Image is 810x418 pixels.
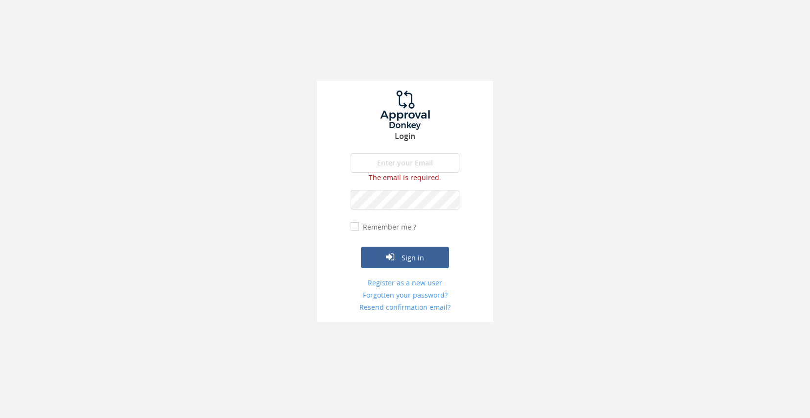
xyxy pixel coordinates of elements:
a: Forgotten your password? [351,290,459,300]
h3: Login [317,132,493,141]
a: Resend confirmation email? [351,302,459,312]
label: Remember me ? [360,222,416,232]
a: Register as a new user [351,278,459,288]
input: Enter your Email [351,153,459,173]
span: The email is required. [369,173,441,182]
button: Sign in [361,247,449,268]
img: logo.png [368,91,442,130]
